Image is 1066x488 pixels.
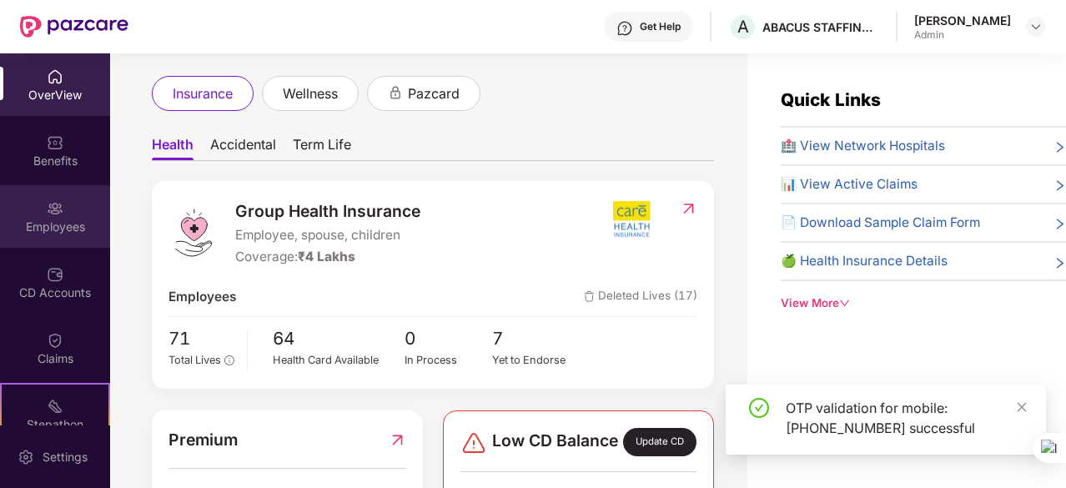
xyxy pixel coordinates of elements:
[749,398,769,418] span: check-circle
[235,225,420,245] span: Employee, spouse, children
[601,199,663,240] img: insurerIcon
[47,332,63,349] img: svg+xml;base64,PHN2ZyBpZD0iQ2xhaW0iIHhtbG5zPSJodHRwOi8vd3d3LnczLm9yZy8yMDAwL3N2ZyIgd2lkdGg9IjIwIi...
[781,174,918,194] span: 📊 View Active Claims
[781,213,980,233] span: 📄 Download Sample Claim Form
[737,17,749,37] span: A
[168,208,219,258] img: logo
[680,200,697,217] img: RedirectIcon
[20,16,128,38] img: New Pazcare Logo
[584,287,697,307] span: Deleted Lives (17)
[616,20,633,37] img: svg+xml;base64,PHN2ZyBpZD0iSGVscC0zMngzMiIgeG1sbnM9Imh0dHA6Ly93d3cudzMub3JnLzIwMDAvc3ZnIiB3aWR0aD...
[492,352,581,369] div: Yet to Endorse
[38,449,93,465] div: Settings
[1016,401,1028,413] span: close
[492,325,581,353] span: 7
[18,449,34,465] img: svg+xml;base64,PHN2ZyBpZD0iU2V0dGluZy0yMHgyMCIgeG1sbnM9Imh0dHA6Ly93d3cudzMub3JnLzIwMDAvc3ZnIiB3aW...
[1029,20,1043,33] img: svg+xml;base64,PHN2ZyBpZD0iRHJvcGRvd24tMzJ4MzIiIHhtbG5zPSJodHRwOi8vd3d3LnczLm9yZy8yMDAwL3N2ZyIgd2...
[388,85,403,100] div: animation
[168,287,236,307] span: Employees
[584,291,595,302] img: deleteIcon
[298,249,355,264] span: ₹4 Lakhs
[168,427,238,452] span: Premium
[1053,216,1066,233] span: right
[839,298,850,309] span: down
[47,266,63,283] img: svg+xml;base64,PHN2ZyBpZD0iQ0RfQWNjb3VudHMiIGRhdGEtbmFtZT0iQ0QgQWNjb3VudHMiIHhtbG5zPSJodHRwOi8vd3...
[273,352,405,369] div: Health Card Available
[235,199,420,224] span: Group Health Insurance
[640,20,681,33] div: Get Help
[914,13,1011,28] div: [PERSON_NAME]
[168,354,221,366] span: Total Lives
[1053,254,1066,271] span: right
[781,251,948,271] span: 🍏 Health Insurance Details
[47,398,63,415] img: svg+xml;base64,PHN2ZyB4bWxucz0iaHR0cDovL3d3dy53My5vcmcvMjAwMC9zdmciIHdpZHRoPSIyMSIgaGVpZ2h0PSIyMC...
[408,83,460,104] span: pazcard
[460,430,487,456] img: svg+xml;base64,PHN2ZyBpZD0iRGFuZ2VyLTMyeDMyIiB4bWxucz0iaHR0cDovL3d3dy53My5vcmcvMjAwMC9zdmciIHdpZH...
[168,325,234,353] span: 71
[224,355,234,365] span: info-circle
[492,428,618,456] span: Low CD Balance
[786,398,1026,438] div: OTP validation for mobile: [PHONE_NUMBER] successful
[405,325,493,353] span: 0
[623,428,696,456] div: Update CD
[1053,178,1066,194] span: right
[2,416,108,433] div: Stepathon
[173,83,233,104] span: insurance
[210,136,276,160] span: Accidental
[781,294,1066,312] div: View More
[389,427,406,452] img: RedirectIcon
[47,200,63,217] img: svg+xml;base64,PHN2ZyBpZD0iRW1wbG95ZWVzIiB4bWxucz0iaHR0cDovL3d3dy53My5vcmcvMjAwMC9zdmciIHdpZHRoPS...
[273,325,405,353] span: 64
[781,136,945,156] span: 🏥 View Network Hospitals
[1053,139,1066,156] span: right
[762,19,879,35] div: ABACUS STAFFING AND SERVICES PRIVATE LIMITED
[152,136,194,160] span: Health
[47,68,63,85] img: svg+xml;base64,PHN2ZyBpZD0iSG9tZSIgeG1sbnM9Imh0dHA6Ly93d3cudzMub3JnLzIwMDAvc3ZnIiB3aWR0aD0iMjAiIG...
[293,136,351,160] span: Term Life
[914,28,1011,42] div: Admin
[405,352,493,369] div: In Process
[781,89,881,110] span: Quick Links
[235,247,420,267] div: Coverage:
[283,83,338,104] span: wellness
[47,134,63,151] img: svg+xml;base64,PHN2ZyBpZD0iQmVuZWZpdHMiIHhtbG5zPSJodHRwOi8vd3d3LnczLm9yZy8yMDAwL3N2ZyIgd2lkdGg9Ij...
